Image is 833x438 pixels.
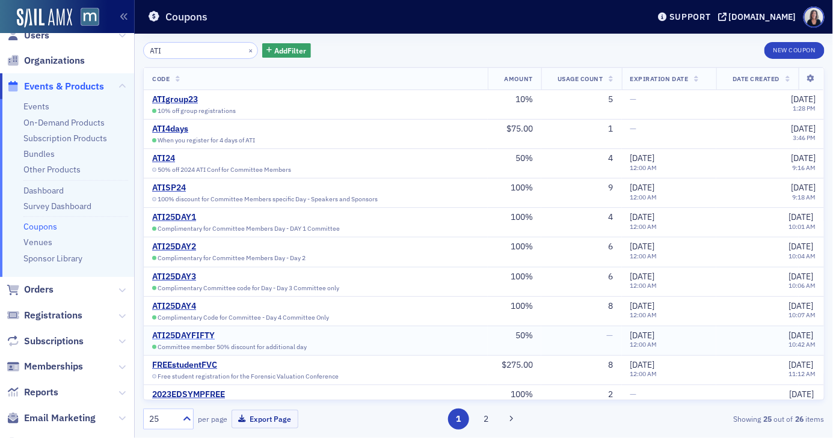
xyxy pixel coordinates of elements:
a: Email Marketing [7,412,96,425]
a: ATIgroup23 [152,94,267,105]
span: 50% [515,153,533,163]
span: Complimentary Committee code for Day - Day 3 Committee only [158,284,339,292]
label: per page [198,413,227,424]
time: 9:18 AM [792,193,816,201]
a: Coupons [23,221,57,232]
a: ATI4days [152,124,267,135]
span: Profile [804,7,825,28]
span: [DATE] [791,153,816,163]
div: 6 [550,242,613,252]
div: 6 [550,272,613,282]
div: 2023EDSYMPFREE [152,389,328,400]
span: Date Created [733,75,779,83]
span: [DATE] [630,330,655,341]
span: [DATE] [630,182,655,193]
time: 12:00 AM [630,222,657,231]
time: 11:12 AM [788,370,816,378]
a: ATI25DAY2 [152,242,306,252]
span: Orders [24,283,54,296]
a: Registrations [7,309,82,322]
div: 8 [550,360,613,371]
img: SailAMX [81,8,99,26]
time: 1:28 PM [793,104,816,112]
a: Organizations [7,54,85,67]
span: [DATE] [630,241,655,252]
span: [DATE] [788,300,813,311]
a: Subscriptions [7,335,84,348]
span: 10% off group registrations [158,107,267,115]
div: 8 [550,301,613,312]
time: 12:00 AM [630,193,657,201]
time: 12:00 AM [630,163,657,172]
span: 10% [515,94,533,105]
span: [DATE] [630,300,655,311]
span: 100% [511,182,533,193]
span: — [630,94,637,105]
div: [DOMAIN_NAME] [729,11,796,22]
a: ATI25DAYFIFTY [152,330,307,341]
span: [DATE] [788,271,813,282]
time: 10:06 AM [788,281,816,290]
div: 4 [550,212,613,223]
span: Users [24,29,49,42]
a: Events & Products [7,80,104,93]
div: ATI25DAY1 [152,212,340,223]
span: — [630,123,637,134]
span: 100% discount for Committee Members specific Day - Speakers and Sponsors [158,195,378,203]
span: Add Filter [274,45,306,56]
span: 50% [515,330,533,341]
a: Venues [23,237,52,248]
time: 9:16 AM [792,163,816,172]
a: Orders [7,283,54,296]
a: Subscription Products [23,133,107,144]
span: Reports [24,386,58,399]
span: [DATE] [630,359,655,370]
a: Users [7,29,49,42]
a: On-Demand Products [23,117,105,128]
span: Complimentary Code for Committee - Day 4 Committee Only [158,314,329,321]
a: View Homepage [72,8,99,28]
span: 100% [511,271,533,282]
span: 50% off 2024 ATI Conf for Committee Members [158,166,291,174]
span: Code [152,75,170,83]
span: [DATE] [630,211,655,222]
time: 10:42 AM [788,340,816,348]
span: Amount [505,75,533,83]
time: 12:09 PM [789,400,816,408]
strong: 26 [793,413,806,424]
span: Events & Products [24,80,104,93]
time: 10:07 AM [788,311,816,319]
a: ATI25DAY4 [152,301,329,312]
div: ATI25DAY3 [152,272,339,282]
time: 12:00 AM [630,340,657,348]
span: Organizations [24,54,85,67]
span: [DATE] [630,271,655,282]
div: 4 [550,153,613,164]
span: Complimentary for Committee Members Day - DAY 1 Committee [158,225,340,233]
a: ATISP24 [152,183,378,193]
time: 12:00 AM [630,311,657,319]
span: 100% [511,211,533,222]
a: Dashboard [23,185,64,196]
span: [DATE] [788,241,813,252]
input: Search… [143,42,258,59]
div: ATI24 [152,153,291,164]
h1: Coupons [165,10,207,24]
span: [DATE] [630,153,655,163]
div: 9 [550,183,613,193]
time: 12:00 AM [630,281,657,290]
strong: 25 [761,413,774,424]
span: [DATE] [788,211,813,222]
a: Sponsor Library [23,253,82,264]
button: Export Page [232,410,298,428]
span: Expiration Date [630,75,689,83]
span: [DATE] [791,94,816,105]
a: Reports [7,386,58,399]
div: 1 [550,124,613,135]
span: 100% [511,241,533,252]
div: 5 [550,94,613,105]
button: 2 [475,409,496,430]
